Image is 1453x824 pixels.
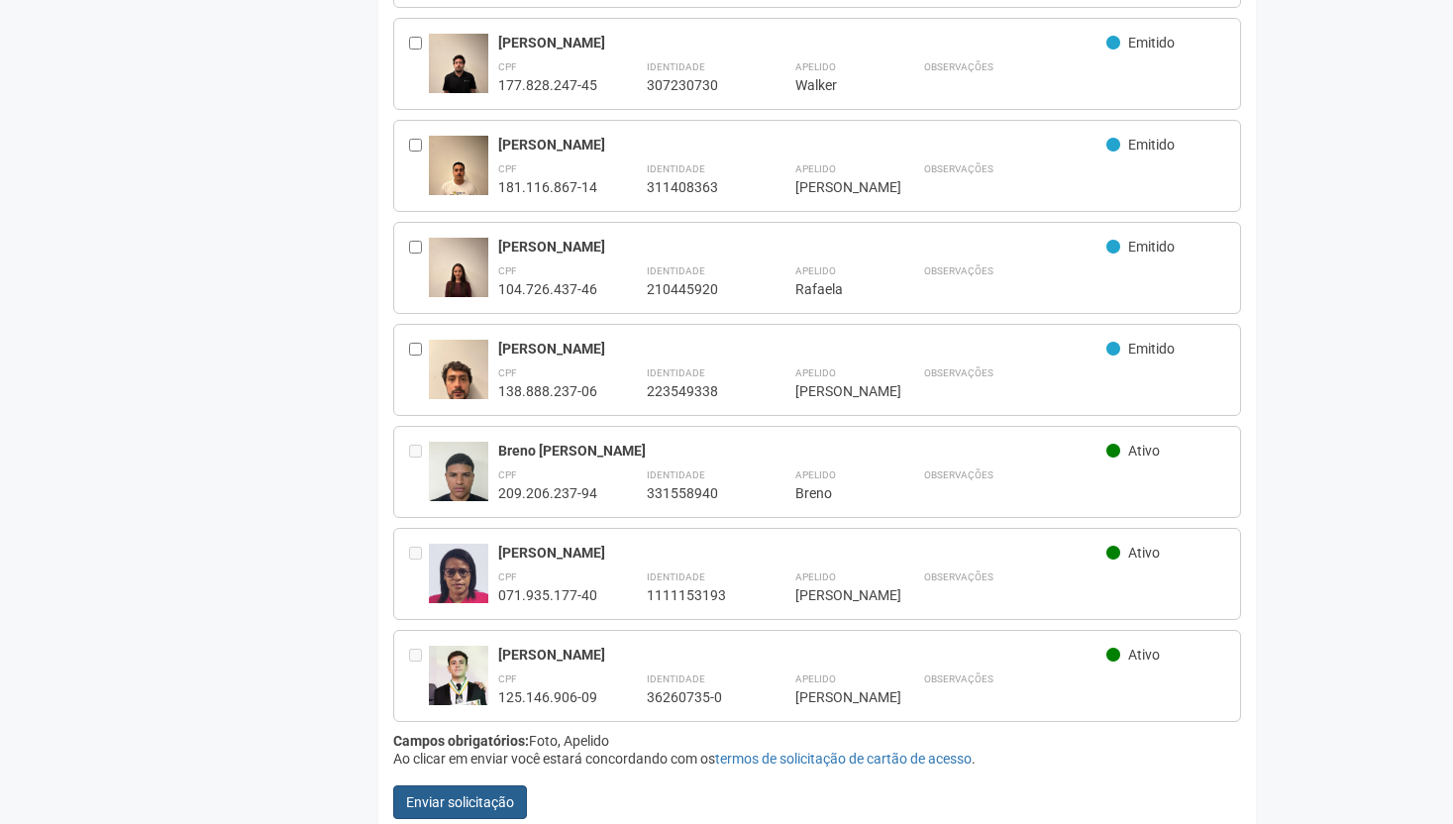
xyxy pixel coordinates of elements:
img: user.jpg [429,34,488,113]
div: 1111153193 [647,586,746,604]
img: user.jpg [429,442,488,521]
strong: Observações [924,61,993,72]
a: termos de solicitação de cartão de acesso [715,751,972,767]
div: 177.828.247-45 [498,76,597,94]
div: Ao clicar em enviar você estará concordando com os . [393,750,1242,768]
div: [PERSON_NAME] [498,34,1107,51]
strong: CPF [498,673,517,684]
div: [PERSON_NAME] [498,544,1107,562]
span: Ativo [1128,443,1160,459]
div: [PERSON_NAME] [795,382,875,400]
span: Ativo [1128,545,1160,561]
div: [PERSON_NAME] [795,178,875,196]
div: Entre em contato com a Aministração para solicitar o cancelamento ou 2a via [409,544,429,604]
strong: CPF [498,61,517,72]
strong: Observações [924,367,993,378]
strong: Identidade [647,265,705,276]
div: 138.888.237-06 [498,382,597,400]
div: [PERSON_NAME] [498,340,1107,358]
div: Breno [795,484,875,502]
strong: Observações [924,163,993,174]
img: user.jpg [429,136,488,215]
div: 209.206.237-94 [498,484,597,502]
div: 210445920 [647,280,746,298]
div: 223549338 [647,382,746,400]
strong: Apelido [795,61,836,72]
strong: Apelido [795,469,836,480]
div: Rafaela [795,280,875,298]
span: Ativo [1128,647,1160,663]
strong: Identidade [647,367,705,378]
span: Emitido [1128,239,1175,255]
div: [PERSON_NAME] [795,688,875,706]
div: Breno [PERSON_NAME] [498,442,1107,460]
div: [PERSON_NAME] [498,646,1107,664]
div: 104.726.437-46 [498,280,597,298]
strong: CPF [498,571,517,582]
div: 311408363 [647,178,746,196]
strong: Campos obrigatórios: [393,733,529,749]
span: Emitido [1128,137,1175,153]
strong: Observações [924,673,993,684]
div: 181.116.867-14 [498,178,597,196]
span: Emitido [1128,35,1175,51]
strong: Apelido [795,265,836,276]
strong: Apelido [795,367,836,378]
strong: CPF [498,163,517,174]
strong: Apelido [795,163,836,174]
strong: Observações [924,469,993,480]
strong: Apelido [795,571,836,582]
strong: Observações [924,265,993,276]
div: Walker [795,76,875,94]
div: 125.146.906-09 [498,688,597,706]
div: [PERSON_NAME] [795,586,875,604]
img: user.jpg [429,646,488,706]
img: user.jpg [429,544,488,621]
img: user.jpg [429,340,488,419]
div: 36260735-0 [647,688,746,706]
strong: Apelido [795,673,836,684]
div: [PERSON_NAME] [498,136,1107,154]
strong: Identidade [647,673,705,684]
strong: Observações [924,571,993,582]
div: 071.935.177-40 [498,586,597,604]
span: Emitido [1128,341,1175,357]
strong: Identidade [647,469,705,480]
strong: Identidade [647,163,705,174]
div: [PERSON_NAME] [498,238,1107,256]
strong: CPF [498,265,517,276]
div: Entre em contato com a Aministração para solicitar o cancelamento ou 2a via [409,646,429,706]
div: Foto, Apelido [393,732,1242,750]
div: 331558940 [647,484,746,502]
strong: Identidade [647,571,705,582]
img: user.jpg [429,238,488,317]
div: Entre em contato com a Aministração para solicitar o cancelamento ou 2a via [409,442,429,502]
button: Enviar solicitação [393,785,527,819]
strong: Identidade [647,61,705,72]
div: 307230730 [647,76,746,94]
strong: CPF [498,367,517,378]
strong: CPF [498,469,517,480]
